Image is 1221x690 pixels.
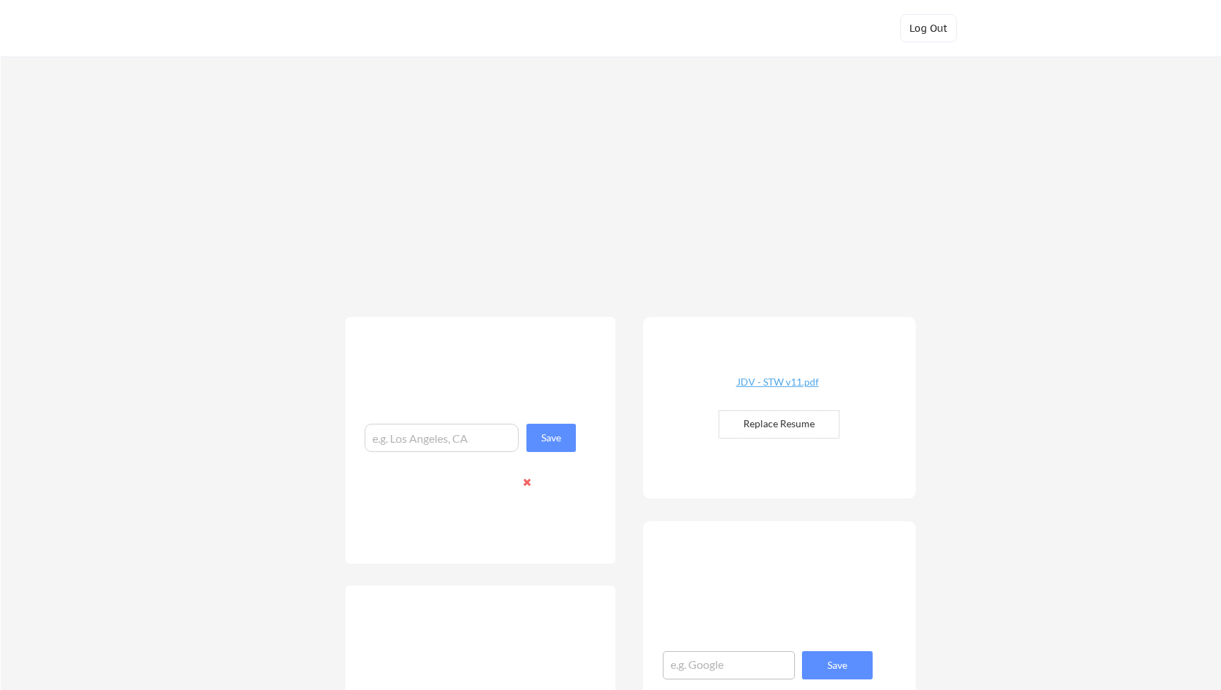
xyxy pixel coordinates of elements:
a: JDV - STW v11.pdf [693,377,861,399]
button: Log Out [900,14,957,42]
div: JDV - STW v11.pdf [693,377,861,387]
button: Save [526,424,576,452]
input: e.g. Los Angeles, CA [365,424,519,452]
button: Save [802,651,873,679]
